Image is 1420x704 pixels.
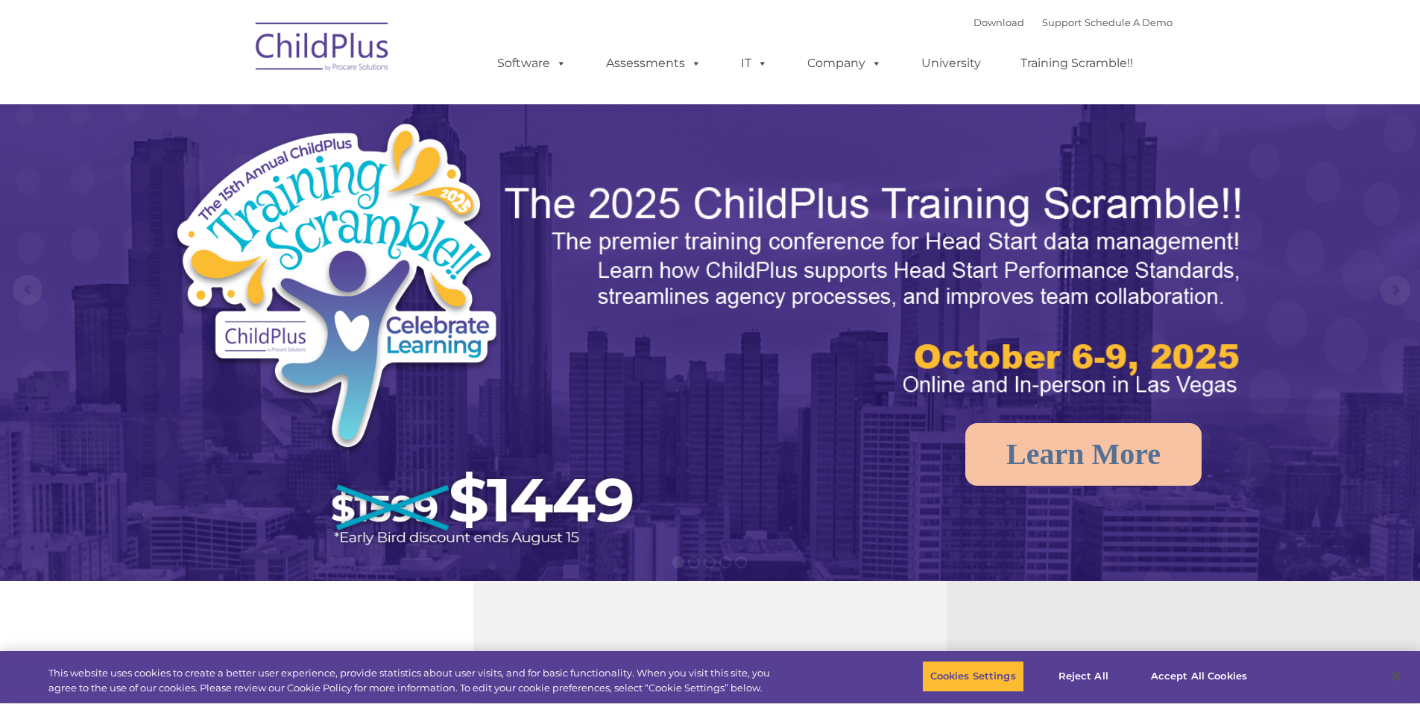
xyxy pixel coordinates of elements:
[207,159,271,171] span: Phone number
[726,48,783,78] a: IT
[974,16,1173,28] font: |
[922,661,1024,692] button: Cookies Settings
[48,666,781,695] div: This website uses cookies to create a better user experience, provide statistics about user visit...
[1037,661,1130,692] button: Reject All
[248,12,397,86] img: ChildPlus by Procare Solutions
[792,48,897,78] a: Company
[591,48,716,78] a: Assessments
[1006,48,1148,78] a: Training Scramble!!
[1380,660,1413,693] button: Close
[906,48,996,78] a: University
[482,48,581,78] a: Software
[1085,16,1173,28] a: Schedule A Demo
[1042,16,1082,28] a: Support
[1143,661,1255,692] button: Accept All Cookies
[974,16,1024,28] a: Download
[965,423,1202,486] a: Learn More
[207,98,253,110] span: Last name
